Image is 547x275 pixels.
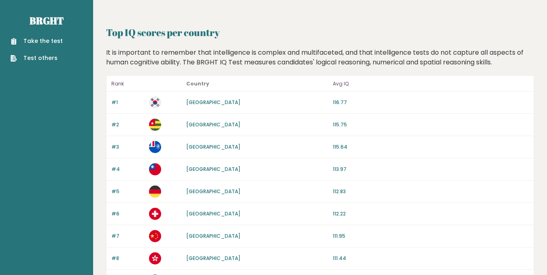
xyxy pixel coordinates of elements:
p: #4 [111,166,144,173]
a: [GEOGRAPHIC_DATA] [186,188,241,195]
img: ch.svg [149,208,161,220]
a: Take the test [11,37,63,45]
p: #3 [111,143,144,151]
p: Avg IQ [333,79,529,89]
b: Country [186,80,209,87]
a: Test others [11,54,63,62]
p: 112.83 [333,188,529,195]
div: It is important to remember that intelligence is complex and multifaceted, and that intelligence ... [103,48,537,67]
a: [GEOGRAPHIC_DATA] [186,121,241,128]
a: Brght [30,14,64,27]
p: #5 [111,188,144,195]
p: 111.95 [333,232,529,240]
p: #6 [111,210,144,217]
a: [GEOGRAPHIC_DATA] [186,99,241,106]
h2: Top IQ scores per country [106,25,534,40]
p: 115.75 [333,121,529,128]
p: 111.44 [333,255,529,262]
p: 113.97 [333,166,529,173]
a: [GEOGRAPHIC_DATA] [186,232,241,239]
p: 115.64 [333,143,529,151]
img: tg.svg [149,119,161,131]
a: [GEOGRAPHIC_DATA] [186,255,241,262]
img: tf.svg [149,141,161,153]
p: #2 [111,121,144,128]
a: [GEOGRAPHIC_DATA] [186,166,241,173]
a: [GEOGRAPHIC_DATA] [186,210,241,217]
p: #8 [111,255,144,262]
img: kr.svg [149,96,161,109]
p: 112.22 [333,210,529,217]
p: Rank [111,79,144,89]
a: [GEOGRAPHIC_DATA] [186,143,241,150]
img: tw.svg [149,163,161,175]
p: #1 [111,99,144,106]
img: de.svg [149,185,161,198]
img: hk.svg [149,252,161,264]
p: 116.77 [333,99,529,106]
p: #7 [111,232,144,240]
img: cn.svg [149,230,161,242]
